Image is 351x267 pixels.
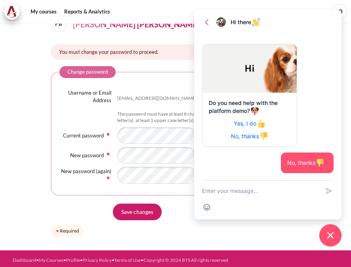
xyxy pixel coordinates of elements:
span: Required [105,132,111,136]
a: Terms of Use [114,257,141,263]
a: Profile [66,257,80,263]
img: Required [105,131,111,137]
input: Save changes [113,204,162,220]
img: Required field [55,229,60,233]
legend: Change password [59,66,116,78]
label: Username or Email Address [59,89,112,105]
a: Dashboard [13,257,36,263]
span: Required [105,175,111,180]
label: Current password [63,132,104,139]
a: Reports & Analytics [61,4,113,20]
a: User menu [331,4,347,20]
span: PB [51,16,67,32]
label: New password [70,152,104,158]
a: My Courses [39,257,63,263]
a: Architeck Architeck [4,4,24,20]
div: • • • • • [13,257,338,264]
div: The password must have at least 8 characters, at least 1 digit(s), at least 1 lower case letter(s... [117,111,292,124]
img: Required [105,151,111,157]
label: New password (again) [61,168,111,174]
a: Copyright © 2024 BTS All rights reserved [143,257,228,263]
a: Privacy Policy [83,257,112,263]
button: Languages [316,6,328,18]
img: Architeck [6,6,17,18]
span: PB [331,4,347,20]
div: You must change your password to proceed. [51,44,301,60]
div: [EMAIL_ADDRESS][DOMAIN_NAME] [117,95,197,102]
div: Required [51,225,84,237]
a: PB [51,16,70,32]
img: Required [105,175,111,181]
a: My courses [28,4,59,20]
span: Required [105,151,111,156]
h4: [PERSON_NAME] [PERSON_NAME] [73,18,200,30]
